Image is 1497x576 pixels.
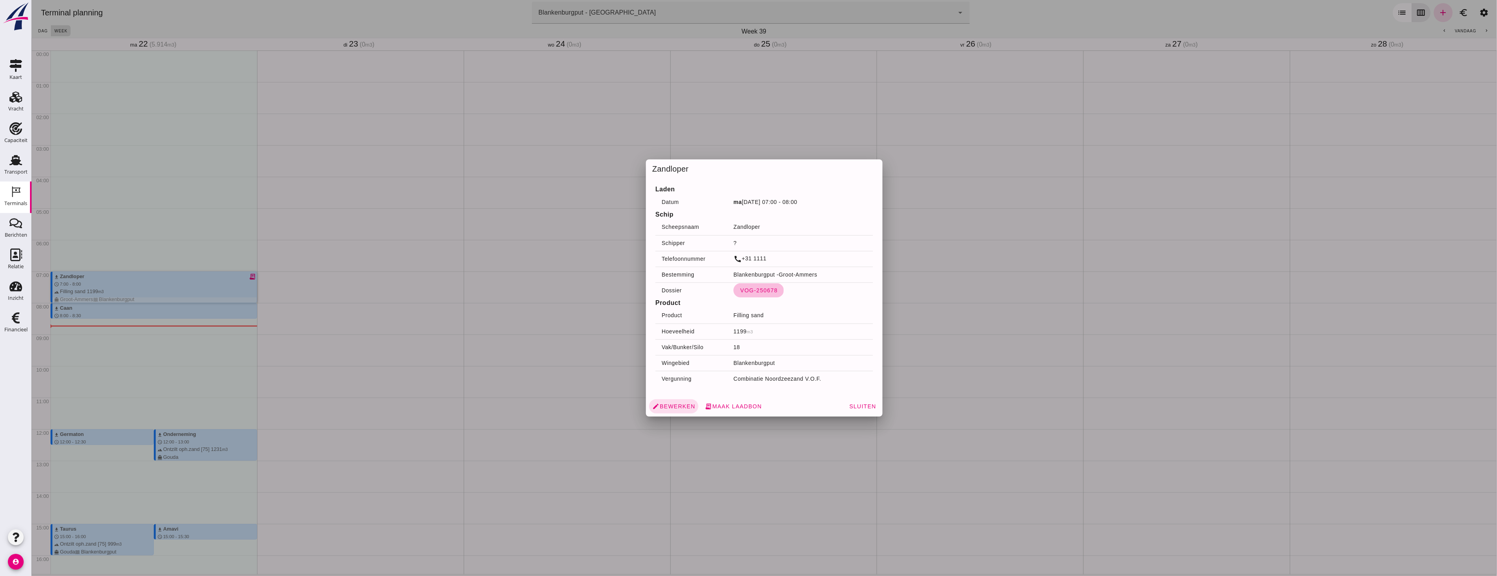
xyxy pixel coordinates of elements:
[696,251,842,267] td: +31 1111
[702,199,710,205] strong: ma
[696,235,842,251] td: ?
[702,255,710,263] i: call
[614,159,851,178] div: Zandloper
[670,399,734,413] button: Maak laadbon
[624,324,696,339] th: Hoeveelheid
[814,399,848,413] button: Sluiten
[673,403,680,410] i: receipt_long
[624,235,696,251] th: Schipper
[624,251,696,267] th: Telefoonnummer
[4,138,28,143] div: Capaciteit
[702,271,747,278] span: Blankenburgput -
[4,201,27,206] div: Terminals
[2,2,30,31] img: logo-small.a267ee39.svg
[696,355,842,371] td: Blankenburgput
[624,371,696,387] th: Vergunning
[696,267,842,282] td: Groot-Ammers
[696,324,842,339] td: 1199
[624,219,696,235] th: Scheepsnaam
[618,399,667,413] a: Bewerken
[696,194,842,210] td: [DATE] 07:00 - 08:00
[4,169,28,174] div: Transport
[621,403,664,410] span: Bewerken
[696,308,842,324] td: Filling sand
[624,308,696,324] th: Product
[708,287,746,294] span: VOG-250678
[621,403,628,410] i: edit
[696,219,842,235] td: Zandloper
[9,75,22,80] div: Kaart
[818,403,845,410] span: Sluiten
[4,327,28,332] div: Financieel
[624,298,842,308] h4: Product
[696,339,842,355] td: 18
[624,210,842,219] h4: Schip
[624,355,696,371] th: Wingebied
[702,283,752,297] button: VOG-250678
[8,295,24,301] div: Inzicht
[715,329,722,334] small: m3
[8,264,24,269] div: Relatie
[673,403,730,410] span: Maak laadbon
[624,267,696,282] th: Bestemming
[624,282,696,298] th: Dossier
[624,339,696,355] th: Vak/Bunker/Silo
[696,371,842,387] td: Combinatie Noordzeezand V.O.F.
[8,106,24,111] div: Vracht
[624,194,696,210] th: Datum
[5,232,27,238] div: Berichten
[8,554,24,570] i: account_circle
[624,185,842,194] h4: Laden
